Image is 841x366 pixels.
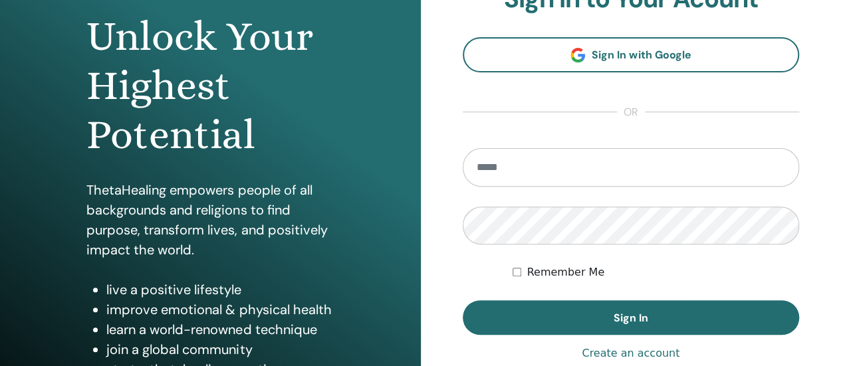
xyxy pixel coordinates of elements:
a: Create an account [582,345,679,361]
span: Sign In with Google [592,48,691,62]
li: live a positive lifestyle [106,280,334,300]
label: Remember Me [527,264,604,280]
div: Keep me authenticated indefinitely or until I manually logout [513,264,799,280]
li: join a global community [106,339,334,359]
h1: Unlock Your Highest Potential [86,12,334,160]
li: learn a world-renowned technique [106,320,334,339]
p: ThetaHealing empowers people of all backgrounds and religions to find purpose, transform lives, a... [86,180,334,260]
span: or [617,104,645,120]
a: Sign In with Google [463,37,800,72]
span: Sign In [614,311,648,325]
li: improve emotional & physical health [106,300,334,320]
button: Sign In [463,300,800,335]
